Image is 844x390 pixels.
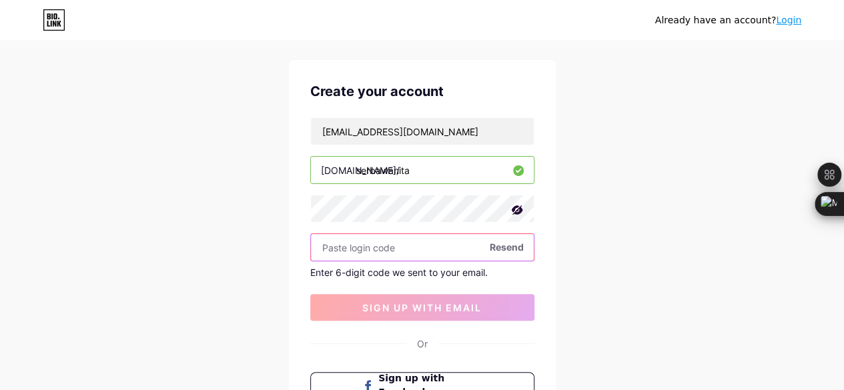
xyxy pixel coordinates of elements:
div: [DOMAIN_NAME]/ [321,163,400,177]
input: Email [311,118,534,145]
div: Or [417,337,428,351]
div: Create your account [310,81,534,101]
input: Paste login code [311,234,534,261]
button: sign up with email [310,294,534,321]
input: username [311,157,534,183]
span: sign up with email [362,302,482,313]
div: Already have an account? [655,13,801,27]
span: Resend [490,240,524,254]
div: Enter 6-digit code we sent to your email. [310,267,534,278]
a: Login [776,15,801,25]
